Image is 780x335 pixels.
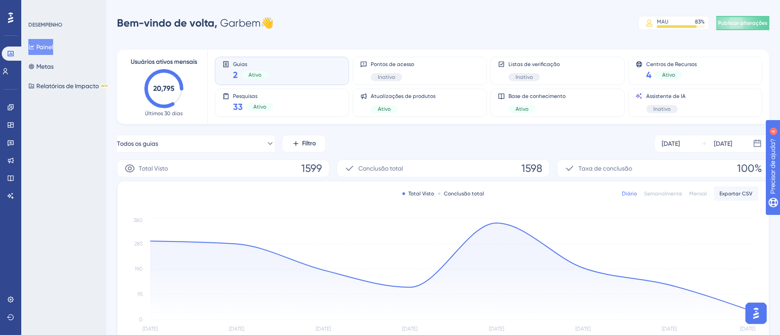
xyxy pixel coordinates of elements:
[260,17,274,29] font: 👋
[36,63,54,70] font: Metas
[36,82,99,90] font: Relatórios de Impacto
[316,326,331,332] tspan: [DATE]
[720,191,753,197] font: Exportar CSV
[303,140,316,147] font: Filtro
[657,19,668,25] font: MAU
[402,326,417,332] tspan: [DATE]
[662,326,677,332] tspan: [DATE]
[282,135,326,152] button: Filtro
[101,84,108,87] font: BETA
[28,22,62,28] font: DESEMPENHO
[516,106,528,112] font: Ativo
[716,16,769,30] button: Publicar alterações
[143,326,158,332] tspan: [DATE]
[117,135,275,152] button: Todos os guias
[689,191,707,197] font: Mensal
[508,93,566,99] font: Base de conhecimento
[153,84,175,93] text: 20,795
[575,326,590,332] tspan: [DATE]
[358,165,403,172] font: Conclusão total
[516,74,533,80] font: Inativo
[444,191,484,197] font: Conclusão total
[133,217,143,223] tspan: 380
[701,19,705,25] font: %
[378,106,391,112] font: Ativo
[695,19,701,25] font: 83
[301,162,322,175] font: 1599
[743,300,769,327] iframe: Iniciador do Assistente de IA do UserGuiding
[714,187,758,201] button: Exportar CSV
[622,191,637,197] font: Diário
[508,61,560,67] font: Listas de verificação
[28,39,53,55] button: Painel
[233,93,257,99] font: Pesquisas
[36,43,53,51] font: Painel
[718,20,768,26] font: Publicar alterações
[137,291,143,297] tspan: 95
[28,78,109,94] button: Relatórios de ImpactoBETA
[117,16,217,29] font: Bem-vindo de volta,
[521,162,542,175] font: 1598
[21,4,76,11] font: Precisar de ajuda?
[135,266,143,272] tspan: 190
[662,140,680,147] font: [DATE]
[145,110,183,117] font: Últimos 30 dias
[139,165,168,172] font: Total Visto
[28,58,54,74] button: Metas
[371,61,414,67] font: Pontos de acesso
[408,191,434,197] font: Total Visto
[117,140,158,147] font: Todos os guias
[489,326,504,332] tspan: [DATE]
[714,140,732,147] font: [DATE]
[371,93,435,99] font: Atualizações de produtos
[653,106,671,112] font: Inativo
[646,70,652,80] font: 4
[233,61,247,67] font: Guias
[233,70,238,80] font: 2
[662,72,675,78] font: Ativo
[378,74,395,80] font: Inativo
[644,191,682,197] font: Semanalmente
[131,58,197,66] font: Usuários ativos mensais
[82,5,85,10] font: 4
[253,104,266,110] font: Ativo
[646,61,697,67] font: Centros de Recursos
[220,17,260,29] font: Garbem
[741,326,756,332] tspan: [DATE]
[233,101,243,112] font: 33
[578,165,632,172] font: Taxa de conclusão
[248,72,261,78] font: Ativo
[646,93,686,99] font: Assistente de IA
[229,326,244,332] tspan: [DATE]
[134,241,143,247] tspan: 285
[737,162,762,175] font: 100%
[139,316,143,323] tspan: 0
